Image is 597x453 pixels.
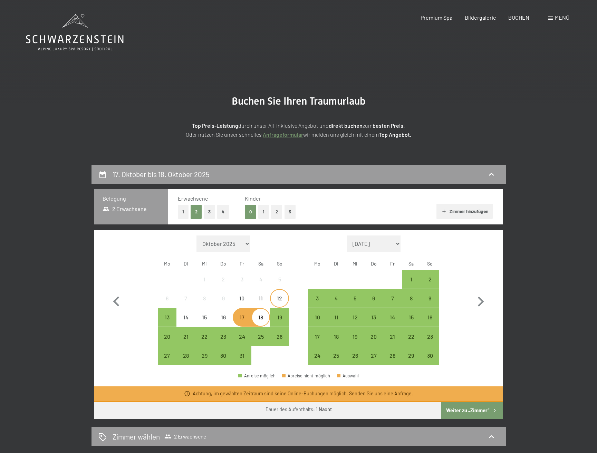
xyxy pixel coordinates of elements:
div: Anreise möglich [158,308,176,327]
div: Anreise möglich [270,327,289,346]
div: 13 [158,315,176,332]
div: Anreise nicht möglich [195,270,214,289]
button: Vorheriger Monat [106,235,126,365]
div: 10 [309,315,326,332]
div: Anreise nicht möglich [233,270,251,289]
div: Anreise möglich [421,308,439,327]
abbr: Freitag [390,261,395,267]
div: Sun Nov 23 2025 [421,327,439,346]
div: Fri Nov 14 2025 [383,308,402,327]
div: Anreise möglich [233,327,251,346]
div: Dauer des Aufenthalts: [266,406,332,413]
strong: direkt buchen [329,122,363,129]
div: Wed Nov 26 2025 [346,346,364,365]
abbr: Donnerstag [220,261,226,267]
span: Erwachsene [178,195,208,202]
abbr: Mittwoch [202,261,207,267]
div: Thu Nov 27 2025 [364,346,383,365]
div: 16 [421,315,439,332]
div: 26 [346,353,364,370]
h3: Belegung [103,195,160,202]
div: 20 [158,334,176,351]
div: Anreise möglich [214,327,233,346]
div: Anreise möglich [402,308,421,327]
div: Anreise nicht möglich [251,308,270,327]
div: Anreise möglich [158,327,176,346]
div: Thu Nov 13 2025 [364,308,383,327]
span: Buchen Sie Ihren Traumurlaub [232,95,366,107]
div: 19 [346,334,364,351]
div: 14 [384,315,401,332]
div: Anreise möglich [327,346,346,365]
div: 6 [365,296,382,313]
div: Sat Oct 25 2025 [251,327,270,346]
div: 18 [252,315,269,332]
span: 2 Erwachsene [103,205,147,213]
strong: Top Preis-Leistung [192,122,238,129]
div: 28 [384,353,401,370]
div: Fri Oct 03 2025 [233,270,251,289]
button: Zimmer hinzufügen [436,204,493,219]
abbr: Samstag [408,261,414,267]
div: 7 [177,296,194,313]
div: Anreise nicht möglich [195,289,214,308]
div: Anreise möglich [176,327,195,346]
a: Senden Sie uns eine Anfrage [349,391,412,396]
div: 18 [328,334,345,351]
div: 4 [252,277,269,294]
div: Wed Oct 15 2025 [195,308,214,327]
button: 0 [245,205,256,219]
abbr: Samstag [258,261,263,267]
div: 30 [421,353,439,370]
div: Thu Nov 06 2025 [364,289,383,308]
div: Thu Oct 23 2025 [214,327,233,346]
div: Tue Nov 11 2025 [327,308,346,327]
div: Anreise nicht möglich [251,270,270,289]
div: Mon Nov 03 2025 [308,289,327,308]
abbr: Montag [314,261,320,267]
div: 15 [403,315,420,332]
div: Wed Nov 19 2025 [346,327,364,346]
button: Weiter zu „Zimmer“ [441,402,503,419]
div: 12 [346,315,364,332]
div: 27 [365,353,382,370]
div: Anreise nicht möglich [214,289,233,308]
div: Anreise nicht möglich [214,270,233,289]
abbr: Donnerstag [371,261,377,267]
div: 9 [215,296,232,313]
abbr: Dienstag [184,261,188,267]
div: Mon Nov 10 2025 [308,308,327,327]
p: durch unser All-inklusive Angebot und zum ! Oder nutzen Sie unser schnelles wir melden uns gleich... [126,121,471,139]
div: Thu Nov 20 2025 [364,327,383,346]
div: Anreise möglich [308,346,327,365]
div: Tue Nov 18 2025 [327,327,346,346]
div: Anreise möglich [364,327,383,346]
div: 1 [196,277,213,294]
div: Sun Oct 19 2025 [270,308,289,327]
div: Sat Nov 01 2025 [402,270,421,289]
div: Anreise möglich [383,289,402,308]
div: Anreise möglich [402,270,421,289]
div: 27 [158,353,176,370]
div: Sun Oct 12 2025 [270,289,289,308]
div: 26 [271,334,288,351]
div: 24 [309,353,326,370]
button: 2 [271,205,282,219]
div: Anreise möglich [346,346,364,365]
div: Anreise möglich [364,346,383,365]
div: Mon Oct 27 2025 [158,346,176,365]
div: Thu Oct 30 2025 [214,346,233,365]
div: 7 [384,296,401,313]
div: Mon Oct 13 2025 [158,308,176,327]
abbr: Sonntag [427,261,433,267]
div: Sun Nov 02 2025 [421,270,439,289]
a: Premium Spa [421,14,452,21]
div: Anreise möglich [238,374,276,378]
button: 2 [191,205,202,219]
div: Fri Oct 31 2025 [233,346,251,365]
div: Anreise nicht möglich [158,289,176,308]
div: Abreise nicht möglich [282,374,330,378]
div: 17 [309,334,326,351]
div: Anreise möglich [308,327,327,346]
div: Anreise möglich [402,327,421,346]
